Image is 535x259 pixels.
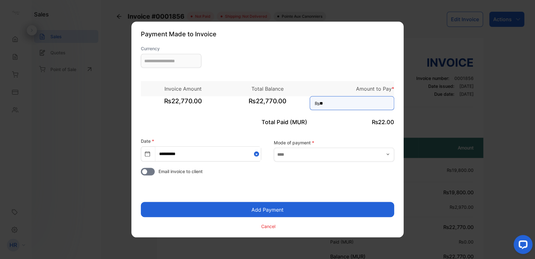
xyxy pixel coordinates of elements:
[509,232,535,259] iframe: LiveChat chat widget
[158,168,203,175] span: Email invoice to client
[141,138,154,144] label: Date
[372,119,394,125] span: ₨22.00
[315,100,320,107] span: ₨
[254,147,261,161] button: Close
[141,29,394,39] p: Payment Made to Invoice
[274,139,394,146] label: Mode of payment
[141,202,394,217] button: Add Payment
[225,96,310,112] span: ₨22,770.00
[141,45,201,52] label: Currency
[310,85,394,93] p: Amount to Pay
[225,85,310,93] p: Total Balance
[141,96,225,112] span: ₨22,770.00
[141,85,225,93] p: Invoice Amount
[225,118,310,126] p: Total Paid (MUR)
[261,223,275,229] p: Cancel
